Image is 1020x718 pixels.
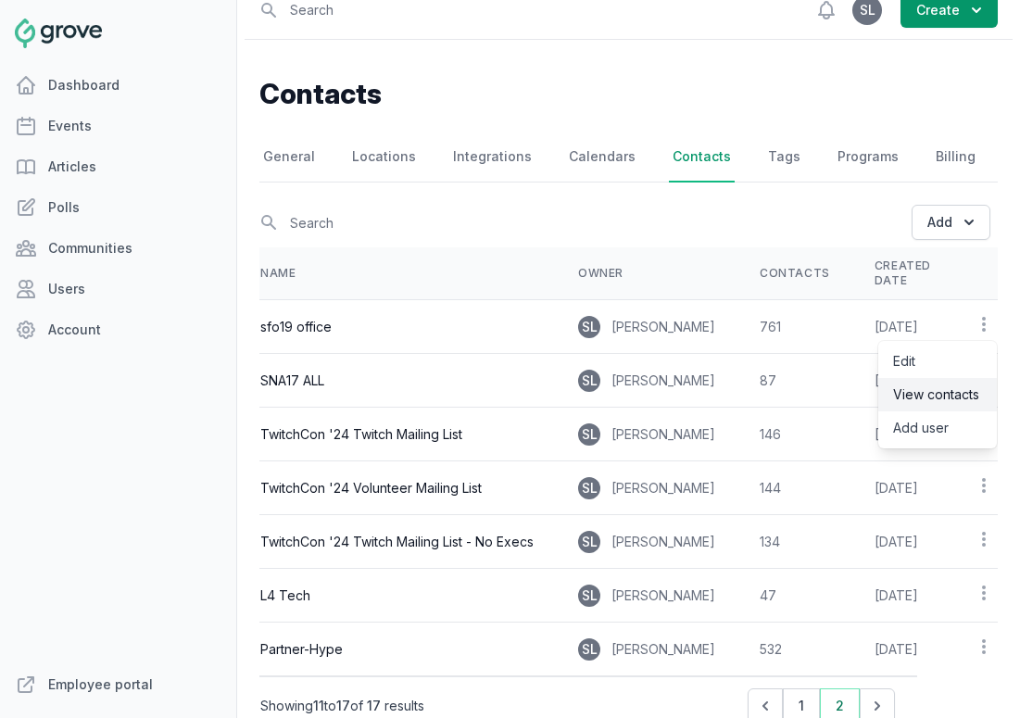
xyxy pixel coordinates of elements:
a: Programs [834,132,902,183]
td: Partner-Hype [238,623,556,676]
span: [PERSON_NAME] [611,426,715,442]
span: [PERSON_NAME] [611,319,715,334]
a: Edit [878,345,997,378]
th: Name [238,247,556,300]
a: General [259,132,319,183]
a: Contacts [669,132,735,183]
th: Contacts [737,247,852,300]
td: SNA17 ALL [238,354,556,408]
span: [PERSON_NAME] [611,372,715,388]
span: 146 [760,425,781,444]
a: Tags [764,132,804,183]
span: [PERSON_NAME] [611,587,715,603]
span: SL [582,535,598,548]
a: Locations [348,132,420,183]
th: Owner [556,247,737,300]
p: Showing to of results [260,697,424,715]
span: SL [582,374,598,387]
span: SL [582,482,598,495]
a: Billing [932,132,979,183]
button: Add [912,205,990,240]
span: 532 [760,640,782,659]
span: SL [582,428,598,441]
td: TwitchCon '24 Twitch Mailing List - No Execs [238,515,556,569]
span: 11 [313,698,324,713]
a: View contacts [878,378,997,411]
span: 87 [760,372,776,390]
td: [DATE] [852,569,953,623]
span: 17 [367,698,381,713]
span: 134 [760,533,780,551]
h1: Contacts [259,77,998,110]
a: Add user [878,411,997,445]
td: [DATE] [852,300,953,354]
a: Calendars [565,132,639,183]
img: Grove [15,19,102,48]
span: 144 [760,479,781,498]
span: [PERSON_NAME] [611,480,715,496]
span: SL [582,643,598,656]
span: 761 [760,318,781,336]
td: [DATE] [852,461,953,515]
td: L4 Tech [238,569,556,623]
span: SL [582,321,598,334]
td: [DATE] [852,623,953,676]
td: [DATE] [852,354,953,408]
span: [PERSON_NAME] [611,534,715,549]
td: TwitchCon '24 Twitch Mailing List [238,408,556,461]
td: [DATE] [852,515,953,569]
td: TwitchCon '24 Volunteer Mailing List [238,461,556,515]
a: Integrations [449,132,535,183]
span: 47 [760,586,776,605]
span: 17 [336,698,350,713]
input: Search [259,207,898,239]
span: SL [860,4,875,17]
span: [PERSON_NAME] [611,641,715,657]
th: Created date [852,247,953,300]
td: sfo19 office [238,300,556,354]
td: [DATE] [852,408,953,461]
span: SL [582,589,598,602]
